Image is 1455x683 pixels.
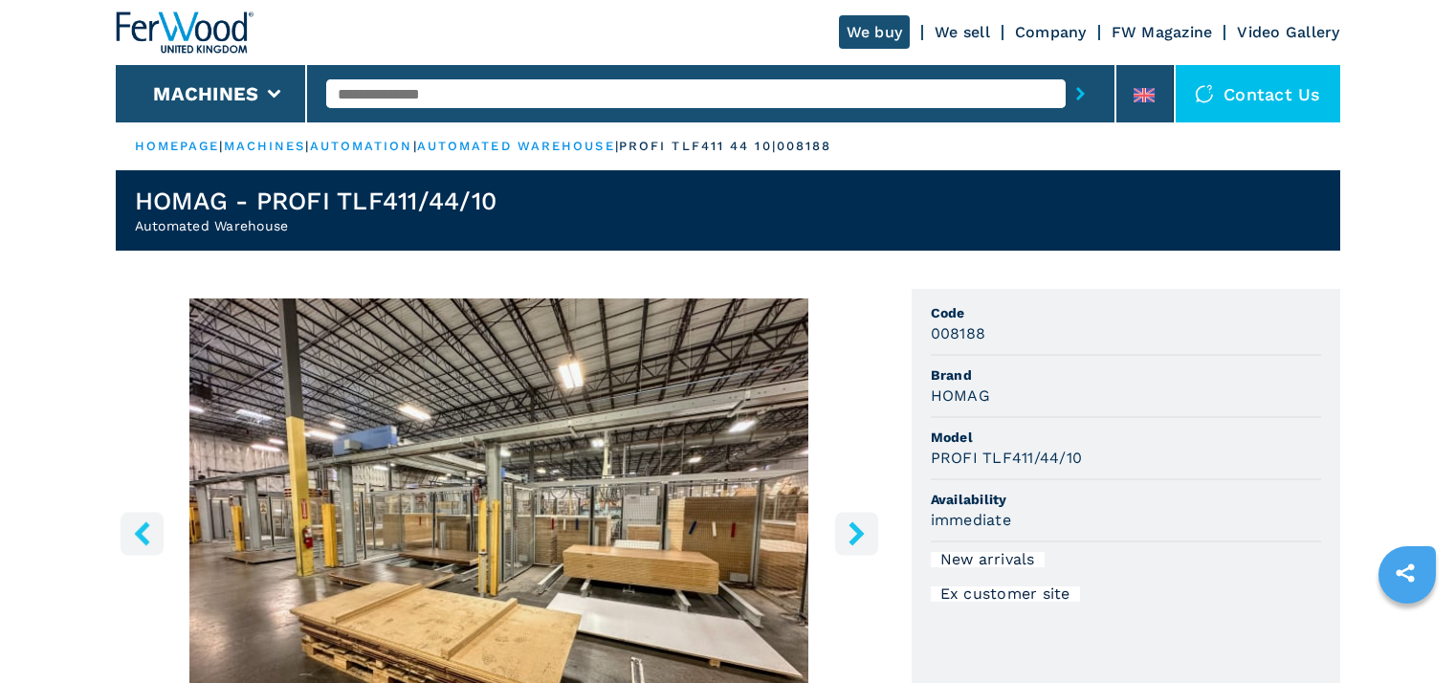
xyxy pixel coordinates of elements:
span: Model [931,428,1321,447]
div: New arrivals [931,552,1045,567]
button: right-button [835,512,878,555]
a: Company [1015,23,1087,41]
img: Ferwood [116,11,254,54]
button: submit-button [1066,72,1095,116]
a: Video Gallery [1237,23,1339,41]
h1: HOMAG - PROFI TLF411/44/10 [135,186,497,216]
div: Contact us [1176,65,1340,122]
button: left-button [121,512,164,555]
a: sharethis [1381,549,1429,597]
a: machines [224,139,306,153]
h2: Automated Warehouse [135,216,497,235]
a: HOMEPAGE [135,139,220,153]
a: FW Magazine [1112,23,1213,41]
a: automated warehouse [417,139,615,153]
a: We sell [935,23,990,41]
span: Code [931,303,1321,322]
span: Availability [931,490,1321,509]
a: We buy [839,15,911,49]
p: 008188 [777,138,832,155]
span: | [219,139,223,153]
p: profi tlf411 44 10 | [619,138,777,155]
span: | [413,139,417,153]
h3: 008188 [931,322,986,344]
h3: HOMAG [931,385,990,407]
span: | [615,139,619,153]
h3: immediate [931,509,1011,531]
span: | [305,139,309,153]
div: Ex customer site [931,586,1080,602]
button: Machines [153,82,258,105]
span: Brand [931,365,1321,385]
a: automation [310,139,413,153]
h3: PROFI TLF411/44/10 [931,447,1083,469]
img: Contact us [1195,84,1214,103]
